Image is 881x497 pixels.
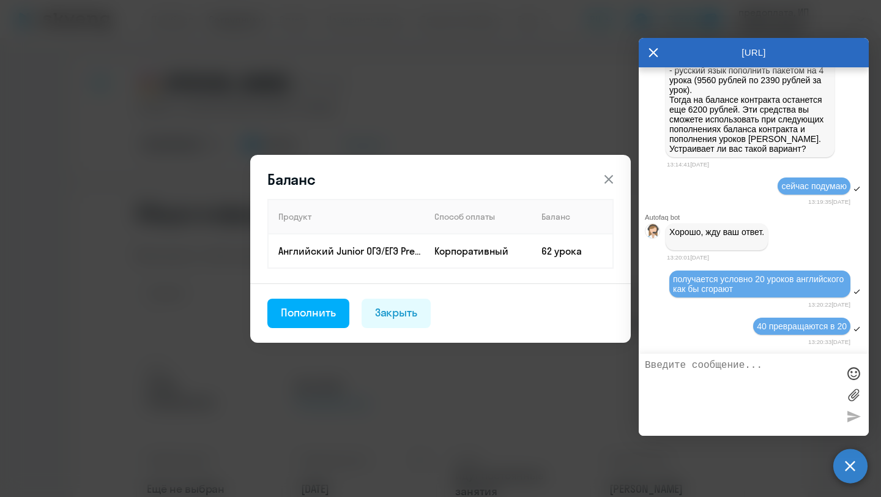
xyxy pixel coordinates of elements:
span: 40 превращаются в 20 [757,321,847,331]
td: 62 урока [532,234,613,268]
p: Английский Junior ОГЭ/ЕГЭ Premium [278,244,424,258]
span: получается условно 20 уроков английского как бы сгорают [673,274,846,294]
time: 13:20:33[DATE] [808,338,850,345]
time: 13:19:35[DATE] [808,198,850,205]
span: сейчас подумаю [781,181,847,191]
th: Продукт [268,200,425,234]
time: 13:20:22[DATE] [808,301,850,308]
time: 13:14:41[DATE] [667,161,709,168]
th: Баланс [532,200,613,234]
p: Хорошо, жду ваш ответ. [669,227,764,247]
button: Пополнить [267,299,349,328]
time: 13:20:01[DATE] [667,254,709,261]
div: Пополнить [281,305,336,321]
th: Способ оплаты [425,200,532,234]
img: bot avatar [645,224,661,242]
td: Корпоративный [425,234,532,268]
button: Закрыть [362,299,431,328]
div: Закрыть [375,305,418,321]
header: Баланс [250,170,631,189]
label: Лимит 10 файлов [844,386,863,404]
div: Autofaq bot [645,214,869,221]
